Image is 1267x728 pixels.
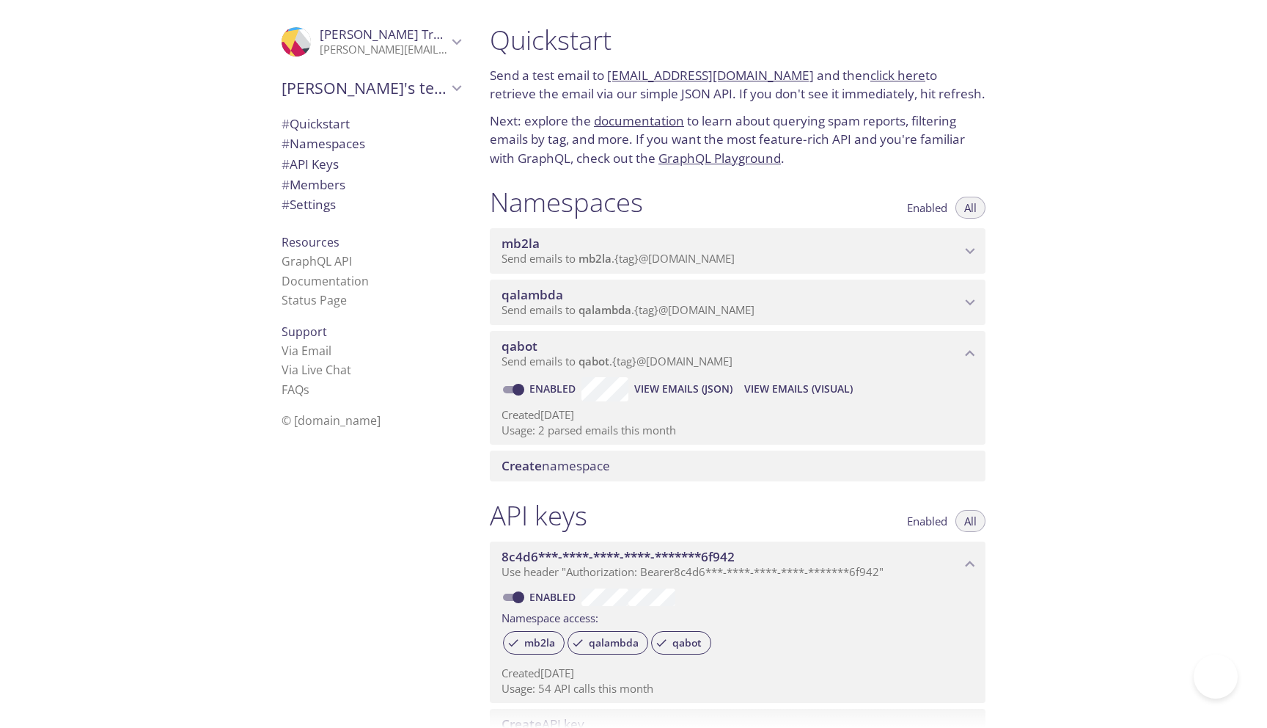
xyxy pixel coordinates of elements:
div: qabot namespace [490,331,985,376]
span: # [282,176,290,193]
p: [PERSON_NAME][EMAIL_ADDRESS][PERSON_NAME][DOMAIN_NAME] [320,43,447,57]
div: Chris's team [270,69,472,107]
button: View Emails (Visual) [738,377,859,401]
span: [PERSON_NAME] Tran [320,26,449,43]
span: namespace [502,457,610,474]
button: Enabled [898,510,956,532]
span: mb2la [515,636,564,649]
a: [EMAIL_ADDRESS][DOMAIN_NAME] [607,67,814,84]
div: mb2la [503,631,565,655]
span: s [304,382,309,398]
div: qalambda namespace [490,280,985,325]
span: Support [282,324,327,340]
a: Documentation [282,273,369,289]
span: Settings [282,196,336,213]
div: API Keys [270,154,472,175]
span: Send emails to . {tag} @[DOMAIN_NAME] [502,302,754,317]
h1: API keys [490,499,587,532]
span: © [DOMAIN_NAME] [282,412,381,429]
span: mb2la [502,235,540,252]
span: qabot [579,354,609,368]
div: Chris Tran [270,18,472,66]
span: Send emails to . {tag} @[DOMAIN_NAME] [502,354,732,368]
span: qabot [502,338,537,354]
span: # [282,135,290,152]
a: GraphQL Playground [658,150,781,167]
span: qalambda [502,286,563,303]
h1: Namespaces [490,186,643,219]
p: Usage: 2 parsed emails this month [502,423,974,438]
p: Usage: 54 API calls this month [502,681,974,696]
button: Enabled [898,197,956,219]
span: mb2la [579,251,612,266]
span: Create [502,457,542,474]
span: View Emails (JSON) [634,380,732,398]
button: All [955,197,985,219]
div: Create namespace [490,451,985,481]
button: All [955,510,985,532]
p: Created [DATE] [502,666,974,681]
span: Resources [282,234,339,250]
p: Next: explore the to learn about querying spam reports, filtering emails by tag, and more. If you... [490,112,985,168]
h1: Quickstart [490,23,985,57]
span: API Keys [282,156,339,172]
a: Via Live Chat [282,362,351,378]
a: Status Page [282,292,347,308]
a: Enabled [527,590,581,604]
div: Team Settings [270,194,472,215]
p: Created [DATE] [502,407,974,423]
span: Quickstart [282,115,350,132]
div: Namespaces [270,134,472,154]
iframe: Help Scout Beacon - Open [1194,655,1238,699]
div: Quickstart [270,114,472,134]
button: View Emails (JSON) [628,377,738,401]
span: # [282,196,290,213]
a: documentation [594,112,684,129]
a: GraphQL API [282,253,352,269]
span: qalambda [579,302,631,317]
div: mb2la namespace [490,228,985,274]
span: [PERSON_NAME]'s team [282,78,447,98]
a: Enabled [527,382,581,396]
a: Via Email [282,343,331,359]
span: Members [282,176,345,193]
div: Members [270,175,472,195]
div: qabot [651,631,711,655]
label: Namespace access: [502,606,598,627]
span: qabot [664,636,710,649]
div: qalambda [568,631,648,655]
p: Send a test email to and then to retrieve the email via our simple JSON API. If you don't see it ... [490,66,985,103]
a: click here [870,67,925,84]
span: qalambda [580,636,647,649]
span: # [282,115,290,132]
a: FAQ [282,382,309,398]
span: View Emails (Visual) [744,380,853,398]
span: Namespaces [282,135,365,152]
span: # [282,156,290,172]
span: Send emails to . {tag} @[DOMAIN_NAME] [502,251,735,266]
